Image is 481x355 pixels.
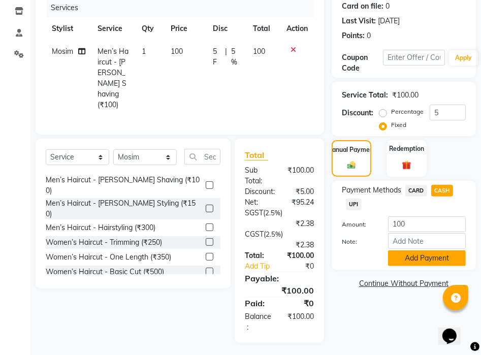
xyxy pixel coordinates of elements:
label: Note: [334,237,380,246]
span: | [225,46,227,68]
div: [DATE] [378,16,400,26]
th: Disc [207,17,247,40]
div: ₹0 [279,297,322,309]
div: ₹95.24 [279,197,322,208]
div: Points: [342,30,365,41]
div: Discount: [342,108,373,118]
div: Net: [237,197,279,208]
label: Percentage [391,107,424,116]
div: Payable: [237,272,322,284]
th: Price [165,17,207,40]
span: CASH [431,185,453,197]
div: ₹2.38 [237,240,322,250]
a: Add Tip [237,261,286,272]
label: Amount: [334,220,380,229]
span: CARD [405,185,427,197]
div: Women’s Haircut - Trimming (₹250) [46,237,162,248]
label: Fixed [391,120,406,130]
div: ₹100.00 [279,165,322,186]
div: ₹100.00 [392,90,419,101]
div: ₹2.38 [237,218,322,229]
div: Sub Total: [237,165,279,186]
a: Continue Without Payment [334,278,474,289]
div: Women’s Haircut - Basic Cut (₹500) [46,267,164,277]
div: ₹100.00 [237,284,322,297]
div: Men’s Haircut - Hairstyling (₹300) [46,222,155,233]
input: Amount [388,216,466,232]
div: 0 [386,1,390,12]
span: 100 [253,47,265,56]
div: ₹100.00 [279,311,322,333]
div: Paid: [237,297,279,309]
div: Last Visit: [342,16,376,26]
input: Enter Offer / Coupon Code [383,50,445,66]
iframe: chat widget [438,314,471,345]
div: ( ) [237,208,322,218]
div: ( ) [237,229,322,240]
img: _cash.svg [345,160,358,170]
span: Men’s Haircut - [PERSON_NAME] Shaving (₹100) [98,47,129,109]
span: Mosim [52,47,73,56]
th: Total [247,17,280,40]
span: CGST [245,230,264,239]
span: 100 [171,47,183,56]
div: Discount: [237,186,282,197]
button: Add Payment [388,250,466,266]
img: _gift.svg [399,159,414,171]
span: 5 F [213,46,221,68]
span: 2.5% [265,209,280,217]
div: ₹0 [286,261,322,272]
th: Stylist [46,17,91,40]
input: Add Note [388,233,466,249]
span: UPI [346,199,362,210]
label: Redemption [389,144,424,153]
button: Apply [449,50,478,66]
div: Total: [237,250,279,261]
th: Action [280,17,314,40]
div: ₹100.00 [279,250,322,261]
span: 2.5% [266,230,281,238]
div: ₹5.00 [282,186,322,197]
div: 0 [367,30,371,41]
th: Qty [136,17,165,40]
div: Women’s Haircut - One Length (₹350) [46,252,171,263]
span: 5 % [231,46,241,68]
label: Manual Payment [327,145,376,154]
div: Service Total: [342,90,388,101]
div: Card on file: [342,1,383,12]
div: Men’s Haircut - [PERSON_NAME] Styling (₹150) [46,198,202,219]
span: Payment Methods [342,185,401,196]
span: 1 [142,47,146,56]
span: Total [245,150,268,160]
th: Service [91,17,136,40]
input: Search or Scan [184,149,220,165]
span: SGST [245,208,263,217]
div: Men’s Haircut - [PERSON_NAME] Shaving (₹100) [46,175,202,196]
div: Coupon Code [342,52,383,74]
div: Balance : [237,311,279,333]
